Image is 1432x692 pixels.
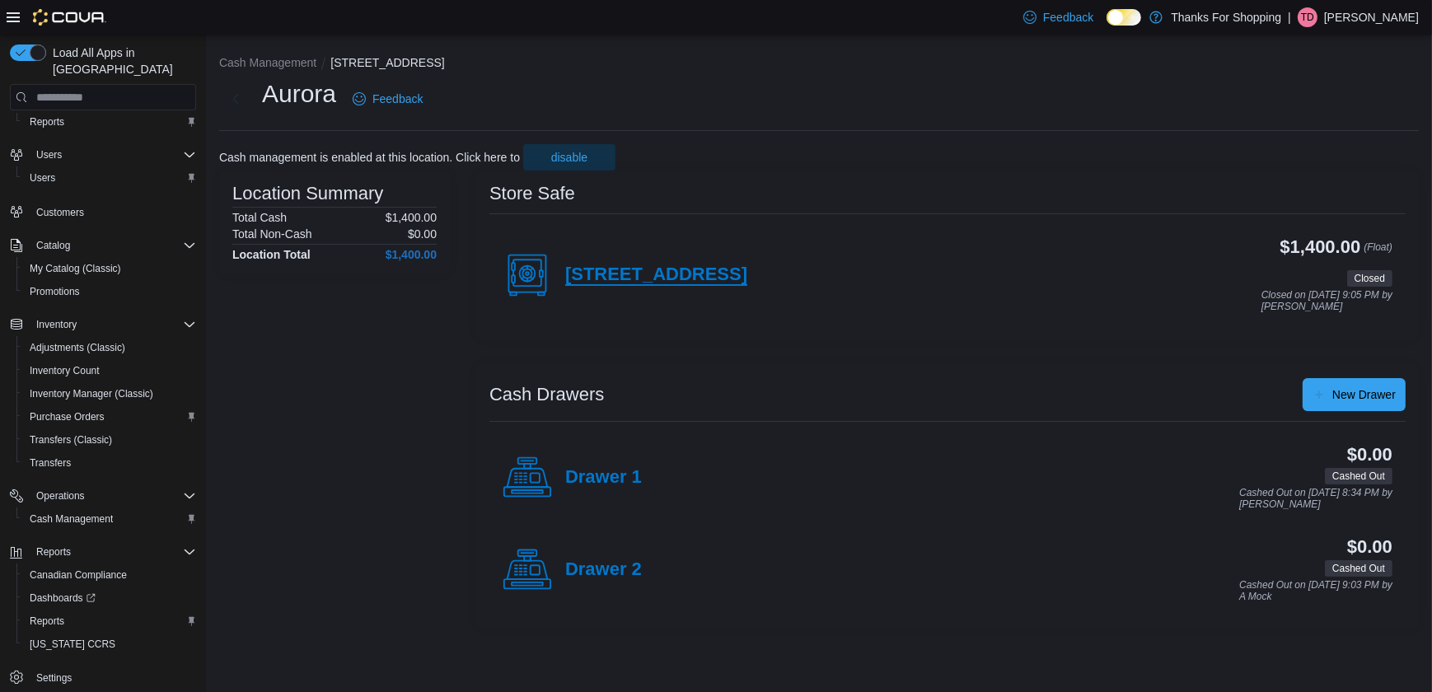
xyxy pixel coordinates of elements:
button: Reports [30,542,77,562]
button: [US_STATE] CCRS [16,633,203,656]
span: Cash Management [30,512,113,526]
span: Inventory Count [30,364,100,377]
a: Reports [23,112,71,132]
h4: [STREET_ADDRESS] [565,264,747,286]
nav: An example of EuiBreadcrumbs [219,54,1419,74]
span: Promotions [30,285,80,298]
button: New Drawer [1303,378,1406,411]
a: Reports [23,611,71,631]
h6: Total Cash [232,211,287,224]
p: $0.00 [408,227,437,241]
span: Catalog [30,236,196,255]
button: Next [219,82,252,115]
span: Users [36,148,62,161]
span: Canadian Compliance [23,565,196,585]
button: Reports [3,540,203,563]
span: Users [23,168,196,188]
span: [US_STATE] CCRS [30,638,115,651]
h1: Aurora [262,77,336,110]
a: Customers [30,203,91,222]
span: TD [1301,7,1314,27]
button: Cash Management [219,56,316,69]
div: Tyler Dirks [1298,7,1317,27]
span: Inventory [36,318,77,331]
span: Settings [36,671,72,685]
span: Transfers [30,456,71,470]
span: Dashboards [30,591,96,605]
span: Catalog [36,239,70,252]
span: Reports [23,611,196,631]
p: [PERSON_NAME] [1324,7,1419,27]
span: Operations [30,486,196,506]
p: Cash management is enabled at this location. Click here to [219,151,520,164]
span: Feedback [372,91,423,107]
a: Cash Management [23,509,119,529]
button: disable [523,144,615,171]
span: Canadian Compliance [30,568,127,582]
h4: $1,400.00 [386,248,437,261]
h3: $1,400.00 [1280,237,1361,257]
h6: Total Non-Cash [232,227,312,241]
span: Transfers (Classic) [30,433,112,447]
span: Washington CCRS [23,634,196,654]
p: Closed on [DATE] 9:05 PM by [PERSON_NAME] [1261,290,1392,312]
a: Feedback [346,82,429,115]
a: Users [23,168,62,188]
span: Users [30,145,196,165]
a: Transfers [23,453,77,473]
span: Purchase Orders [23,407,196,427]
span: Customers [36,206,84,219]
button: Canadian Compliance [16,563,203,587]
span: Closed [1347,270,1392,287]
button: Promotions [16,280,203,303]
span: Settings [30,667,196,688]
span: Reports [30,615,64,628]
span: Inventory Count [23,361,196,381]
button: Inventory [3,313,203,336]
span: Closed [1355,271,1385,286]
span: Adjustments (Classic) [23,338,196,358]
span: Cashed Out [1332,561,1385,576]
h3: Store Safe [489,184,575,203]
span: Reports [30,542,196,562]
span: New Drawer [1332,386,1396,403]
span: Cashed Out [1325,468,1392,484]
a: Promotions [23,282,87,302]
button: My Catalog (Classic) [16,257,203,280]
a: My Catalog (Classic) [23,259,128,278]
span: Purchase Orders [30,410,105,423]
a: Inventory Manager (Classic) [23,384,160,404]
img: Cova [33,9,106,26]
button: Users [30,145,68,165]
button: Catalog [30,236,77,255]
span: Operations [36,489,85,503]
a: [US_STATE] CCRS [23,634,122,654]
button: Settings [3,666,203,690]
h3: Location Summary [232,184,383,203]
h3: $0.00 [1347,537,1392,557]
a: Dashboards [16,587,203,610]
button: Transfers (Classic) [16,428,203,451]
button: Inventory Count [16,359,203,382]
button: Reports [16,610,203,633]
span: Inventory [30,315,196,334]
span: Feedback [1043,9,1093,26]
span: Cash Management [23,509,196,529]
button: Catalog [3,234,203,257]
a: Purchase Orders [23,407,111,427]
span: Transfers [23,453,196,473]
h4: Drawer 1 [565,467,642,489]
p: | [1288,7,1291,27]
span: Users [30,171,55,185]
a: Canadian Compliance [23,565,133,585]
h4: Location Total [232,248,311,261]
button: Transfers [16,451,203,475]
a: Settings [30,668,78,688]
span: Transfers (Classic) [23,430,196,450]
p: Thanks For Shopping [1171,7,1281,27]
button: Purchase Orders [16,405,203,428]
button: Inventory Manager (Classic) [16,382,203,405]
span: Reports [23,112,196,132]
button: Adjustments (Classic) [16,336,203,359]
